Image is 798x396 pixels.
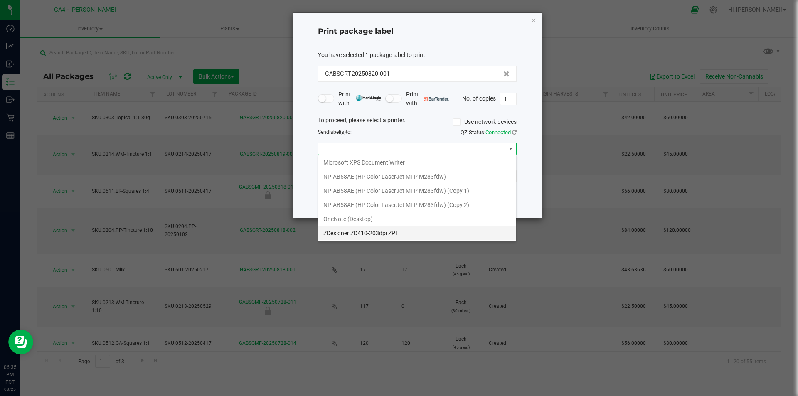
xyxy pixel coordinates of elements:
li: ZDesigner ZD410-203dpi ZPL [318,226,516,240]
div: Select a label template. [312,161,523,170]
span: GABSGRT-20250820-001 [325,69,390,78]
h4: Print package label [318,26,517,37]
span: label(s) [329,129,346,135]
span: Send to: [318,129,352,135]
li: OneNote (Desktop) [318,212,516,226]
span: No. of copies [462,95,496,101]
li: NPIAB58AE (HP Color LaserJet MFP M283fdw) (Copy 1) [318,184,516,198]
div: To proceed, please select a printer. [312,116,523,128]
div: : [318,51,517,59]
li: NPIAB58AE (HP Color LaserJet MFP M283fdw) [318,170,516,184]
span: Print with [406,90,449,108]
li: NPIAB58AE (HP Color LaserJet MFP M283fdw) (Copy 2) [318,198,516,212]
img: bartender.png [424,97,449,101]
label: Use network devices [453,118,517,126]
span: Print with [338,90,381,108]
span: You have selected 1 package label to print [318,52,425,58]
span: QZ Status: [461,129,517,135]
img: mark_magic_cybra.png [356,95,381,101]
li: Microsoft XPS Document Writer [318,155,516,170]
iframe: Resource center [8,330,33,354]
span: Connected [485,129,511,135]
